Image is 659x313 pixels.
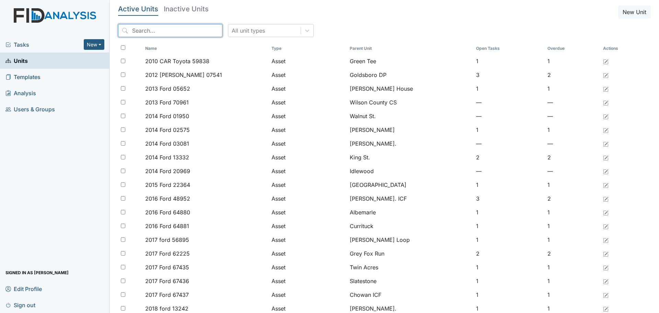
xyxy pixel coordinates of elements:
span: Tasks [5,41,84,49]
td: — [545,137,600,150]
span: Units [5,55,28,66]
td: Grey Fox Run [347,247,473,260]
td: Asset [269,137,347,150]
td: [PERSON_NAME] Loop [347,233,473,247]
a: Edit [603,263,609,271]
td: Asset [269,247,347,260]
td: 1 [473,82,545,96]
th: Toggle SortBy [142,43,269,54]
td: 1 [545,274,600,288]
td: Currituck [347,219,473,233]
span: 2014 Ford 03081 [145,139,189,148]
a: Edit [603,139,609,148]
a: Edit [603,153,609,161]
td: 1 [473,205,545,219]
span: 2012 [PERSON_NAME] 07541 [145,71,222,79]
span: Edit Profile [5,283,42,294]
span: 2017 Ford 62225 [145,249,190,258]
span: 2017 ford 56895 [145,236,189,244]
span: Sign out [5,300,35,310]
td: — [473,109,545,123]
td: [GEOGRAPHIC_DATA] [347,178,473,192]
a: Edit [603,181,609,189]
td: 1 [545,123,600,137]
a: Edit [603,167,609,175]
span: 2016 Ford 64881 [145,222,189,230]
button: New [84,39,104,50]
td: [PERSON_NAME]. [347,137,473,150]
h5: Active Units [118,5,158,12]
td: 1 [473,123,545,137]
td: 1 [473,178,545,192]
td: [PERSON_NAME]. ICF [347,192,473,205]
td: Asset [269,109,347,123]
td: 2 [545,247,600,260]
span: Templates [5,71,41,82]
td: Asset [269,96,347,109]
td: Asset [269,288,347,302]
td: Walnut St. [347,109,473,123]
a: Edit [603,304,609,313]
a: Edit [603,98,609,107]
td: — [473,96,545,109]
th: Toggle SortBy [545,43,600,54]
span: 2015 Ford 22364 [145,181,190,189]
h5: Inactive Units [164,5,209,12]
th: Actions [600,43,635,54]
td: 2 [545,150,600,164]
a: Edit [603,71,609,79]
td: Idlewood [347,164,473,178]
span: 2014 Ford 13332 [145,153,189,161]
td: Asset [269,274,347,288]
td: 1 [545,260,600,274]
td: Asset [269,178,347,192]
span: 2014 Ford 02575 [145,126,190,134]
span: 2017 Ford 67437 [145,291,189,299]
td: Asset [269,68,347,82]
td: 2 [545,192,600,205]
td: — [545,109,600,123]
a: Edit [603,291,609,299]
td: [PERSON_NAME] House [347,82,473,96]
a: Edit [603,277,609,285]
td: 2 [473,150,545,164]
td: 1 [473,219,545,233]
a: Edit [603,222,609,230]
span: 2016 Ford 48952 [145,194,190,203]
td: Asset [269,205,347,219]
td: Chowan ICF [347,288,473,302]
td: — [473,164,545,178]
td: — [545,164,600,178]
td: Green Tee [347,54,473,68]
td: 1 [545,288,600,302]
span: Analysis [5,88,36,98]
td: 1 [473,288,545,302]
td: 1 [545,54,600,68]
a: Edit [603,85,609,93]
span: 2014 Ford 01950 [145,112,189,120]
td: Asset [269,233,347,247]
button: New Unit [618,5,651,19]
span: 2013 Ford 05652 [145,85,190,93]
th: Toggle SortBy [473,43,545,54]
td: 1 [545,233,600,247]
td: Asset [269,192,347,205]
td: 1 [473,260,545,274]
td: 1 [545,219,600,233]
td: Asset [269,150,347,164]
a: Edit [603,194,609,203]
td: Asset [269,219,347,233]
td: Asset [269,164,347,178]
a: Edit [603,249,609,258]
td: King St. [347,150,473,164]
a: Edit [603,57,609,65]
td: 2 [473,247,545,260]
td: 1 [545,178,600,192]
td: Asset [269,123,347,137]
td: Asset [269,82,347,96]
span: 2010 CAR Toyota 59838 [145,57,209,65]
span: 2013 Ford 70961 [145,98,189,107]
a: Edit [603,112,609,120]
td: 3 [473,68,545,82]
td: 1 [473,54,545,68]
